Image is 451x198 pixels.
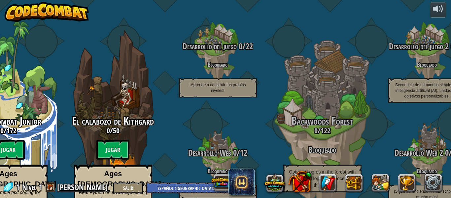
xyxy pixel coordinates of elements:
[292,114,353,128] span: Backwoods Forest
[188,147,231,158] span: Desarrollo Web
[183,41,237,52] span: Desarrollo del juego
[113,126,120,136] span: 50
[165,61,270,68] h4: Bloqueado
[443,147,449,158] span: 0
[430,2,446,18] button: Ajustar el volúmen
[5,2,89,22] img: CodeCombat - Learn how to code by playing a game
[240,147,247,158] span: 12
[78,170,165,188] strong: Ages [DEMOGRAPHIC_DATA]+
[96,140,129,160] btn: Jugar
[165,42,270,51] h3: /
[16,182,21,192] span: 1
[61,127,165,135] h3: /
[237,41,242,52] span: 0
[190,189,245,194] span: Aprende HTML,scripting y mas!
[165,168,270,174] h4: Bloqueado
[0,126,4,136] span: 0
[314,126,318,136] span: 0
[270,127,375,135] h3: /
[246,41,253,52] span: 22
[190,83,246,93] span: ¡Aprende a construir tus propios niveles!
[395,147,443,158] span: Desarrollo Web 2
[231,147,237,158] span: 0
[165,148,270,157] h3: /
[389,41,449,52] span: Desarrollo del juego 2
[7,126,17,136] span: 172
[113,182,143,193] button: Salir
[72,114,154,128] span: El calabozo de Kithgard
[107,126,110,136] span: 0
[57,182,110,192] a: [PERSON_NAME]
[321,126,330,136] span: 122
[39,182,42,192] span: 1
[22,182,36,193] span: Nivel
[270,145,375,154] h3: Bloqueado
